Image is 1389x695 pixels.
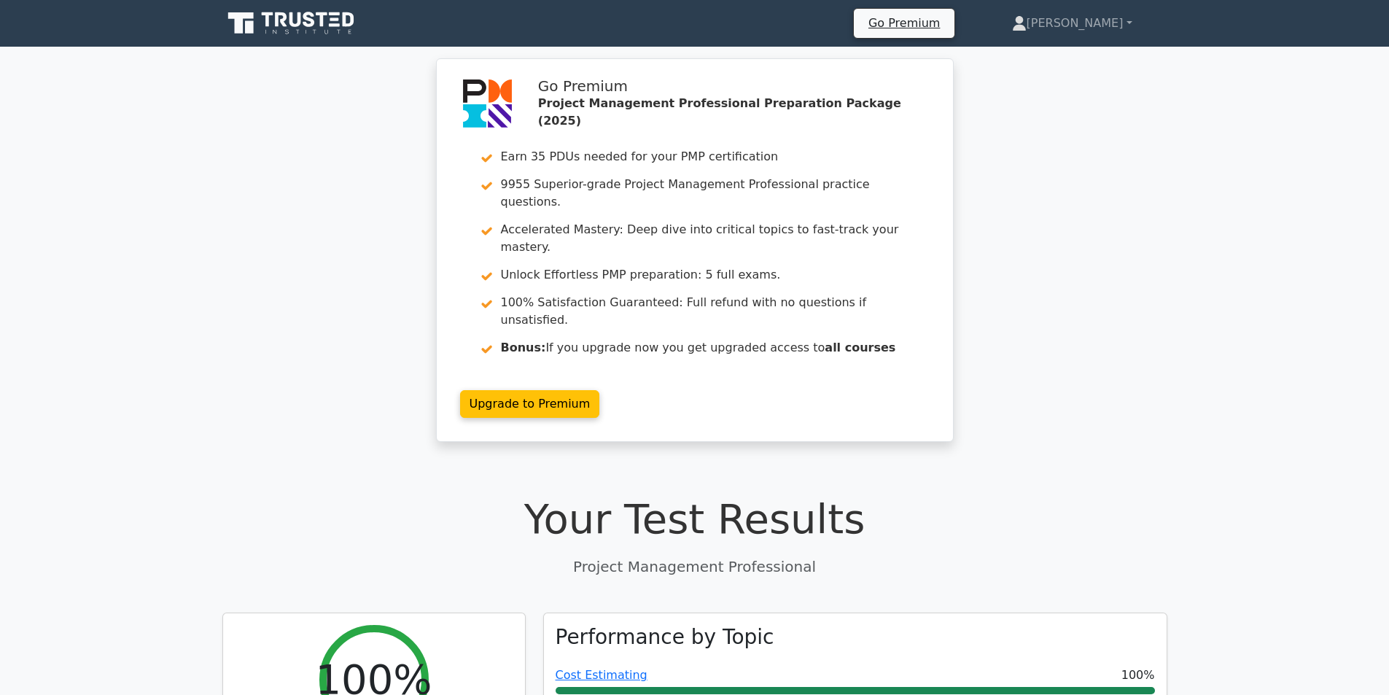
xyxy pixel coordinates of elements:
a: Upgrade to Premium [460,390,600,418]
a: Go Premium [860,13,949,33]
a: Cost Estimating [556,668,647,682]
a: [PERSON_NAME] [977,9,1167,38]
span: 100% [1121,667,1155,684]
h3: Performance by Topic [556,625,774,650]
p: Project Management Professional [222,556,1167,578]
h1: Your Test Results [222,494,1167,543]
